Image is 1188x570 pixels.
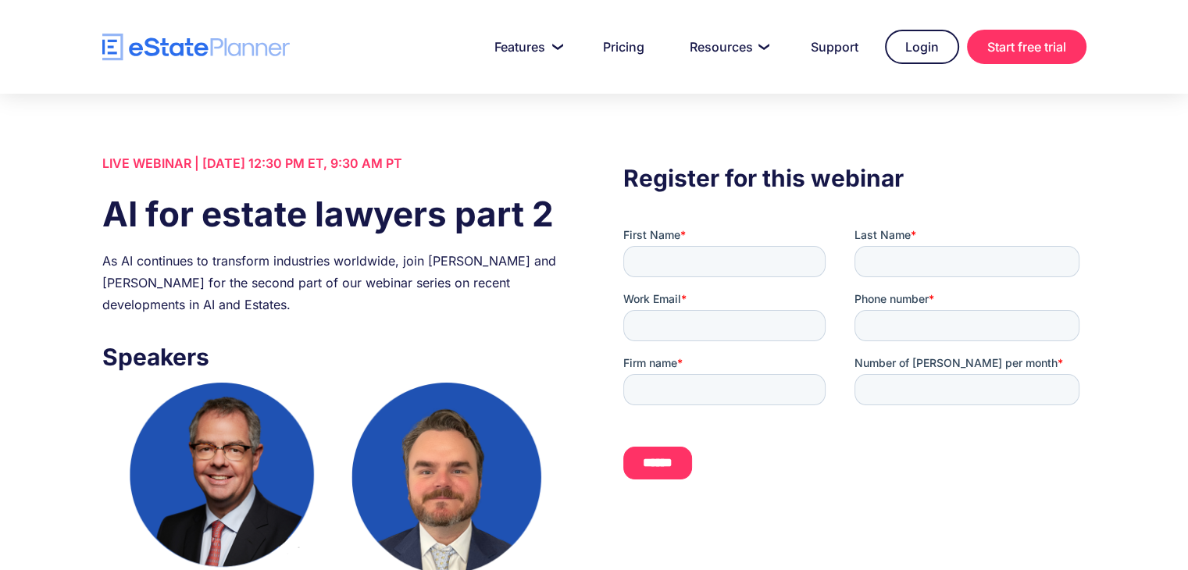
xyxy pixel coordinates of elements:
a: Pricing [584,31,663,62]
a: Login [885,30,959,64]
a: Resources [671,31,784,62]
div: LIVE WEBINAR | [DATE] 12:30 PM ET, 9:30 AM PT [102,152,565,174]
a: Support [792,31,877,62]
h3: Speakers [102,339,565,375]
a: Features [476,31,576,62]
h1: AI for estate lawyers part 2 [102,190,565,238]
a: Start free trial [967,30,1086,64]
a: home [102,34,290,61]
h3: Register for this webinar [623,160,1086,196]
iframe: Form 0 [623,227,1086,493]
div: As AI continues to transform industries worldwide, join [PERSON_NAME] and [PERSON_NAME] for the s... [102,250,565,315]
